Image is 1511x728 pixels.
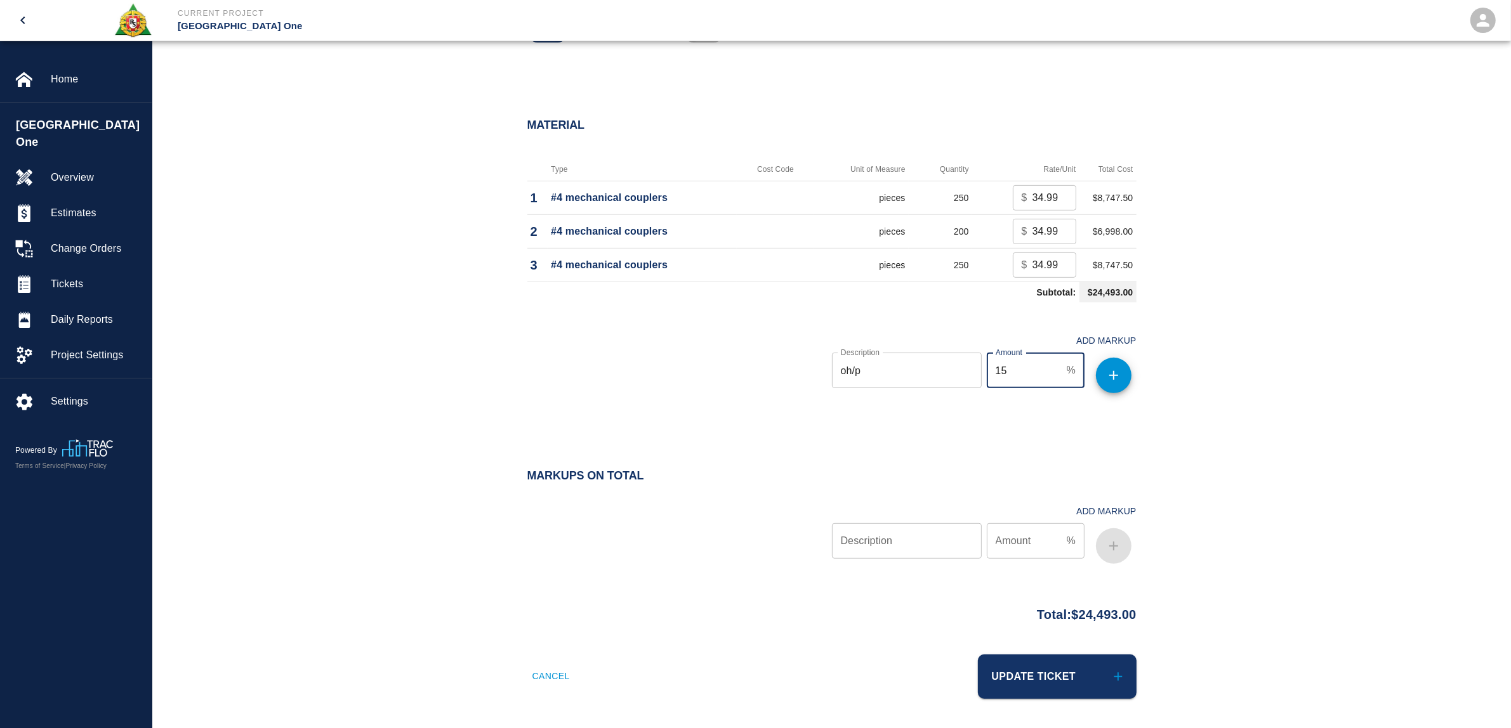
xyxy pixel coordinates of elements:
p: 3 [531,256,545,275]
span: Settings [51,394,142,409]
td: pieces [814,214,908,248]
span: | [64,462,66,469]
td: pieces [814,181,908,214]
p: % [1067,363,1076,378]
td: $8,747.50 [1079,248,1137,282]
h4: Add Markup [1076,506,1136,517]
td: 250 [909,248,972,282]
h4: Add Markup [1076,335,1136,346]
p: $ [1022,190,1027,205]
span: Change Orders [51,241,142,256]
td: $6,998.00 [1079,214,1137,248]
p: 1 [531,188,545,207]
p: $ [1022,224,1027,239]
p: #4 mechanical couplers [551,257,733,273]
p: Current Project [178,8,824,19]
p: Total: $24,493.00 [1037,599,1136,624]
th: Unit of Measure [814,158,908,181]
span: Tickets [51,276,142,292]
td: $24,493.00 [1079,282,1137,302]
span: Daily Reports [51,312,142,327]
th: Quantity [909,158,972,181]
iframe: Chat Widget [1448,667,1511,728]
p: $ [1022,257,1027,273]
td: 200 [909,214,972,248]
td: $8,747.50 [1079,181,1137,214]
th: Cost Code [737,158,815,181]
button: Update Ticket [978,654,1137,699]
label: Description [841,347,880,358]
th: Type [548,158,736,181]
h2: Material [527,119,1137,133]
h2: Markups on Total [527,469,1137,483]
span: Project Settings [51,348,142,363]
p: % [1067,533,1076,549]
span: Home [51,72,142,87]
img: Roger & Sons Concrete [114,3,152,38]
a: Terms of Service [15,462,64,469]
td: Subtotal: [527,282,1079,302]
p: Powered By [15,445,62,456]
span: Estimates [51,205,142,221]
label: Amount [996,347,1022,358]
td: 250 [909,181,972,214]
td: pieces [814,248,908,282]
p: [GEOGRAPHIC_DATA] One [178,19,824,34]
button: open drawer [8,5,38,36]
th: Rate/Unit [972,158,1079,181]
a: Privacy Policy [66,462,107,469]
img: TracFlo [62,439,113,457]
span: [GEOGRAPHIC_DATA] One [16,117,145,151]
p: #4 mechanical couplers [551,190,733,205]
p: #4 mechanical couplers [551,224,733,239]
p: 2 [531,222,545,241]
button: Cancel [527,654,575,699]
th: Total Cost [1079,158,1137,181]
span: Overview [51,170,142,185]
